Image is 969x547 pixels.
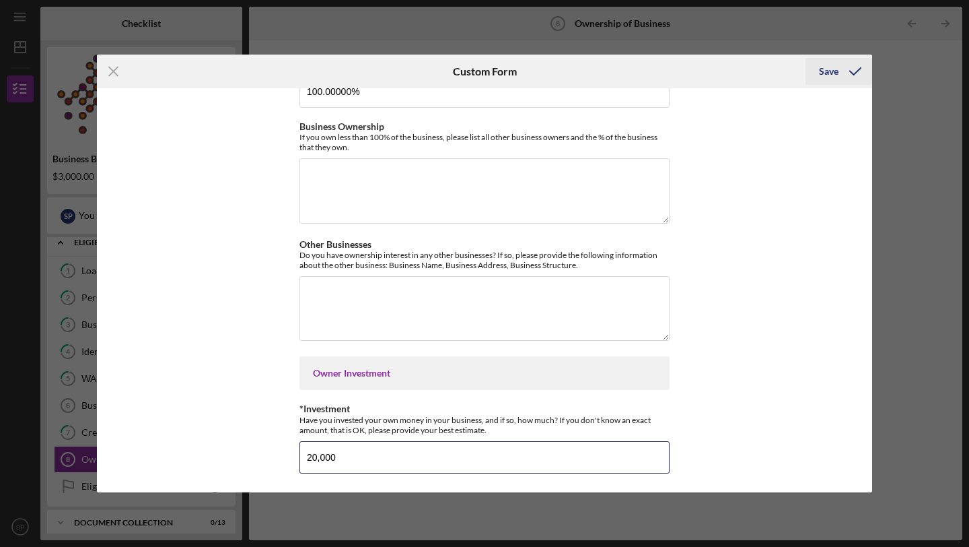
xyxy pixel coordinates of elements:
div: Do you have ownership interest in any other businesses? If so, please provide the following infor... [299,250,670,270]
div: Owner Investment [313,368,656,379]
div: Have you invested your own money in your business, and if so, how much? If you don't know an exac... [299,415,670,435]
div: If you own less than 100% of the business, please list all other business owners and the % of the... [299,132,670,152]
label: *Investment [299,403,350,414]
div: Save [819,58,838,85]
h6: Custom Form [453,65,517,77]
button: Save [805,58,872,85]
label: Business Ownership [299,121,384,132]
label: Other Businesses [299,238,371,250]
